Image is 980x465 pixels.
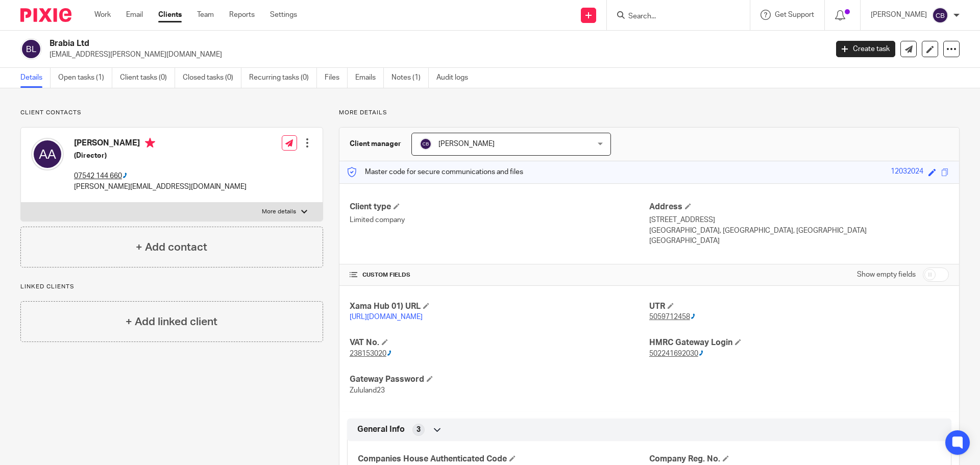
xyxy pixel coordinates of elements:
h4: VAT No. [350,337,649,348]
ctc: Call 502241692030 with Linkus Desktop Client [649,350,704,357]
h4: Companies House Authenticated Code [358,454,649,464]
span: General Info [357,424,405,435]
p: Limited company [350,215,649,225]
img: svg%3E [20,38,42,60]
h4: Gateway Password [350,374,649,385]
a: [URL][DOMAIN_NAME] [350,313,423,321]
a: Settings [270,10,297,20]
a: Clients [158,10,182,20]
label: Show empty fields [857,270,916,280]
a: Client tasks (0) [120,68,175,88]
h4: Xama Hub 01) URL [350,301,649,312]
p: Linked clients [20,283,323,291]
h4: Company Reg. No. [649,454,941,464]
a: Email [126,10,143,20]
a: Details [20,68,51,88]
input: Search [627,12,719,21]
span: Zululand23 [350,387,385,394]
ctcspan: 5059712458 [649,313,690,321]
p: [GEOGRAPHIC_DATA] [649,236,949,246]
a: Team [197,10,214,20]
p: [GEOGRAPHIC_DATA], [GEOGRAPHIC_DATA], [GEOGRAPHIC_DATA] [649,226,949,236]
h2: Brabia Ltd [50,38,667,49]
a: Audit logs [436,68,476,88]
a: Recurring tasks (0) [249,68,317,88]
a: Closed tasks (0) [183,68,241,88]
a: Files [325,68,348,88]
ctc: Call 07542 144 660 with Linkus Desktop Client [74,173,128,180]
span: 3 [416,425,421,435]
i: Primary [145,138,155,148]
p: [EMAIL_ADDRESS][PERSON_NAME][DOMAIN_NAME] [50,50,821,60]
h4: HMRC Gateway Login [649,337,949,348]
p: [STREET_ADDRESS] [649,215,949,225]
a: Notes (1) [391,68,429,88]
a: Emails [355,68,384,88]
ctcspan: 502241692030 [649,350,698,357]
ctc: Call 5059712458 with Linkus Desktop Client [649,313,696,321]
p: More details [262,208,296,216]
a: Work [94,10,111,20]
h4: Address [649,202,949,212]
h4: + Add contact [136,239,207,255]
h4: [PERSON_NAME] [74,138,247,151]
img: svg%3E [420,138,432,150]
h4: CUSTOM FIELDS [350,271,649,279]
p: More details [339,109,960,117]
img: svg%3E [932,7,948,23]
a: Create task [836,41,895,57]
a: Reports [229,10,255,20]
div: 12032024 [891,166,923,178]
ctc: Call 238153020 with Linkus Desktop Client [350,350,392,357]
span: Get Support [775,11,814,18]
h3: Client manager [350,139,401,149]
img: Pixie [20,8,71,22]
ctcspan: 238153020 [350,350,386,357]
p: Client contacts [20,109,323,117]
p: [PERSON_NAME][EMAIL_ADDRESS][DOMAIN_NAME] [74,182,247,192]
h5: (Director) [74,151,247,161]
h4: Client type [350,202,649,212]
span: [PERSON_NAME] [438,140,495,148]
ctcspan: 07542 144 660 [74,173,122,180]
p: [PERSON_NAME] [871,10,927,20]
a: Open tasks (1) [58,68,112,88]
h4: UTR [649,301,949,312]
img: svg%3E [31,138,64,170]
p: Master code for secure communications and files [347,167,523,177]
h4: + Add linked client [126,314,217,330]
